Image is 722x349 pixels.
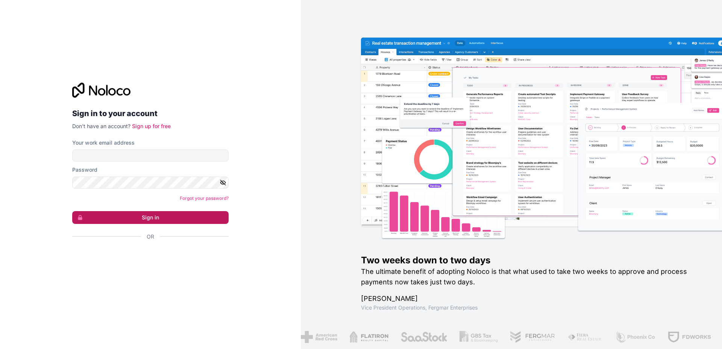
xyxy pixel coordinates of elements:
[614,331,655,343] img: /assets/phoenix-BREaitsQ.png
[400,331,447,343] img: /assets/saastock-C6Zbiodz.png
[72,211,229,224] button: Sign in
[147,233,154,240] span: Or
[509,331,555,343] img: /assets/fergmar-CudnrXN5.png
[567,331,602,343] img: /assets/fiera-fwj2N5v4.png
[132,123,171,129] a: Sign up for free
[72,177,229,189] input: Password
[72,139,135,147] label: Your work email address
[361,293,698,304] h1: [PERSON_NAME]
[667,331,711,343] img: /assets/fdworks-Bi04fVtw.png
[361,304,698,311] h1: Vice President Operations , Fergmar Enterprises
[361,254,698,266] h1: Two weeks down to two days
[361,266,698,287] h2: The ultimate benefit of adopting Noloco is that what used to take two weeks to approve and proces...
[180,195,229,201] a: Forgot your password?
[459,331,497,343] img: /assets/gbstax-C-GtDUiK.png
[68,249,226,265] iframe: Botón Iniciar sesión con Google
[349,331,388,343] img: /assets/flatiron-C8eUkumj.png
[72,107,229,120] h2: Sign in to your account
[300,331,337,343] img: /assets/american-red-cross-BAupjrZR.png
[72,166,97,174] label: Password
[72,123,130,129] span: Don't have an account?
[72,150,229,162] input: Email address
